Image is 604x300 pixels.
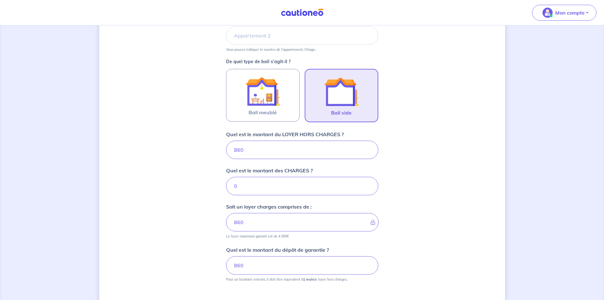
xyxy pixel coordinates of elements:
p: Le loyer maximum garanti est de 4 500€ [226,234,289,238]
img: illu_account_valid_menu.svg [542,8,553,18]
input: 80 € [226,177,378,195]
span: Bail vide [331,109,352,117]
img: illu_furnished_lease.svg [246,74,280,109]
p: De quel type de bail s’agit-il ? [226,59,378,64]
input: - € [226,213,379,231]
p: Quel est le montant du LOYER HORS CHARGES ? [226,130,344,138]
p: Vous pouvez indiquer le numéro de l’appartement, l’étage... [226,47,317,52]
input: Appartement 2 [226,26,378,45]
span: Bail meublé [249,109,277,116]
p: Quel est le montant des CHARGES ? [226,167,313,174]
img: Cautioneo [278,9,326,17]
button: illu_account_valid_menu.svgMon compte [532,5,596,21]
strong: 1 mois [303,277,314,282]
input: 750€ [226,256,378,275]
p: Mon compte [555,9,585,17]
p: Quel est le montant du dépôt de garantie ? [226,246,329,254]
p: Soit un loyer charges comprises de : [226,203,312,210]
p: Pour un locataire entrant, il doit être équivalent à de loyer hors charges. [226,277,347,282]
input: 750€ [226,141,378,159]
img: illu_empty_lease.svg [324,75,359,109]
